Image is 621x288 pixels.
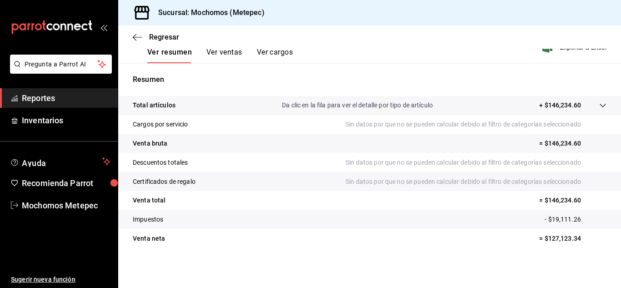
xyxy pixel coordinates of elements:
[539,139,606,148] p: = $146,234.60
[11,275,110,284] span: Sugerir nueva función
[257,48,293,63] button: Ver cargos
[133,215,163,224] p: Impuestos
[346,120,606,129] p: Sin datos por que no se pueden calcular debido al filtro de categorías seleccionado
[22,199,110,212] span: Mochomos Metepec
[147,48,293,63] div: navigation tabs
[22,114,110,126] span: Inventarios
[22,156,99,167] span: Ayuda
[147,48,192,63] button: Ver resumen
[6,66,112,76] a: Pregunta a Parrot AI
[539,234,606,243] p: = $127,123.34
[22,92,110,104] span: Reportes
[22,177,110,189] span: Recomienda Parrot
[545,215,606,224] p: - $19,111.26
[346,177,606,187] p: Sin datos por que no se pueden calcular debido al filtro de categorías seleccionado
[346,158,606,167] p: Sin datos por que no se pueden calcular debido al filtro de categorías seleccionado
[539,196,606,205] p: = $146,234.60
[133,234,165,243] p: Venta neta
[133,101,175,110] p: Total artículos
[133,120,188,129] p: Cargos por servicio
[133,74,606,85] p: Resumen
[10,55,112,74] button: Pregunta a Parrot AI
[133,177,195,187] p: Certificados de regalo
[133,139,167,148] p: Venta bruta
[100,24,107,31] button: open_drawer_menu
[282,101,433,110] p: Da clic en la fila para ver el detalle por tipo de artículo
[149,33,179,41] span: Regresar
[151,7,265,18] h3: Sucursal: Mochomos (Metepec)
[133,158,188,167] p: Descuentos totales
[539,101,581,110] p: + $146,234.60
[25,60,98,69] span: Pregunta a Parrot AI
[133,196,165,205] p: Venta total
[206,48,242,63] button: Ver ventas
[133,33,179,41] button: Regresar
